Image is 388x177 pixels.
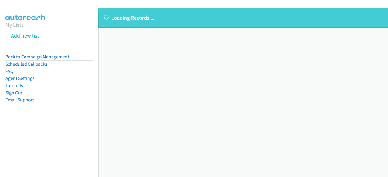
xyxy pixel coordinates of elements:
[5,68,13,74] a: FAQ
[5,90,22,96] a: Sign Out
[5,54,69,60] a: Back to Campaign Management
[5,21,24,28] a: My Lists
[5,83,23,88] a: Tutorials
[5,61,47,67] a: Scheduled Callbacks
[11,32,39,39] a: Add new list
[5,97,34,103] a: Email Support
[5,75,35,81] a: Agent Settings
[104,14,383,22] p: Loading Records ...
